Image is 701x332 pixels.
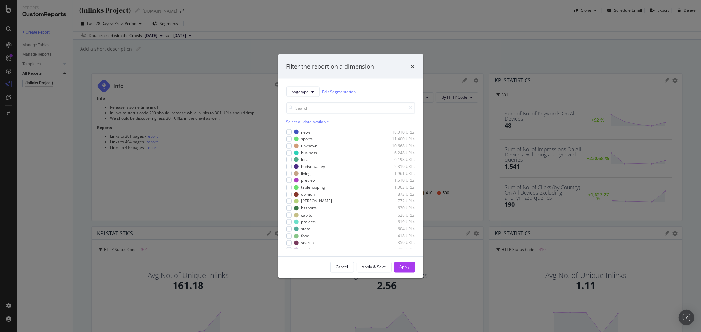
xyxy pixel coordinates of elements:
[286,62,374,71] div: Filter the report on a dimension
[383,143,415,149] div: 10,668 URLs
[394,262,415,272] button: Apply
[301,157,310,162] div: local
[286,86,320,97] button: pagetype
[357,262,392,272] button: Apply & Save
[383,157,415,162] div: 6,198 URLs
[301,205,317,211] div: hssports
[301,143,318,149] div: unknown
[301,212,314,218] div: capitol
[286,119,415,124] div: Select all data available
[301,226,311,232] div: state
[278,54,423,278] div: modal
[383,164,415,169] div: 2,319 URLs
[383,185,415,190] div: 1,063 URLs
[383,171,415,176] div: 1,961 URLs
[383,198,415,204] div: 772 URLs
[301,171,311,176] div: living
[411,62,415,71] div: times
[301,198,332,204] div: [PERSON_NAME]
[301,150,317,156] div: business
[383,247,415,253] div: 333 URLs
[400,264,410,270] div: Apply
[301,247,312,253] div: music
[383,219,415,225] div: 619 URLs
[301,129,311,135] div: news
[301,164,325,169] div: hudsonvalley
[679,310,694,325] div: Open Intercom Messenger
[301,219,316,225] div: projects
[383,212,415,218] div: 628 URLs
[301,177,316,183] div: preview
[292,89,309,94] span: pagetype
[286,102,415,114] input: Search
[383,150,415,156] div: 6,248 URLs
[383,136,415,142] div: 11,400 URLs
[301,233,310,239] div: food
[362,264,386,270] div: Apply & Save
[301,192,315,197] div: opinion
[383,233,415,239] div: 418 URLs
[383,205,415,211] div: 630 URLs
[383,177,415,183] div: 1,510 URLs
[322,88,356,95] a: Edit Segmentation
[330,262,354,272] button: Cancel
[383,226,415,232] div: 604 URLs
[301,240,314,246] div: search
[301,185,325,190] div: tablehopping
[336,264,348,270] div: Cancel
[383,240,415,246] div: 359 URLs
[301,136,313,142] div: sports
[383,129,415,135] div: 18,010 URLs
[383,192,415,197] div: 873 URLs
